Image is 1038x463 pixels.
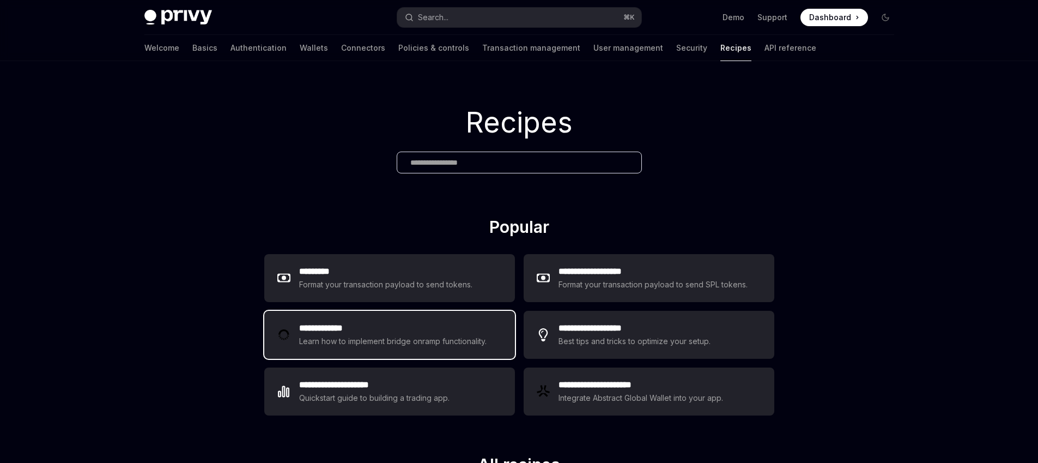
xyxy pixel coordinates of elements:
button: Toggle dark mode [877,9,894,26]
a: Basics [192,35,217,61]
div: Search... [418,11,448,24]
img: dark logo [144,10,212,25]
a: Transaction management [482,35,580,61]
a: Recipes [720,35,751,61]
a: Connectors [341,35,385,61]
a: API reference [764,35,816,61]
button: Search...⌘K [397,8,641,27]
span: Dashboard [809,12,851,23]
a: **** ****Format your transaction payload to send tokens. [264,254,515,302]
div: Learn how to implement bridge onramp functionality. [299,335,490,348]
div: Quickstart guide to building a trading app. [299,392,450,405]
span: ⌘ K [623,13,635,22]
h2: Popular [264,217,774,241]
div: Format your transaction payload to send SPL tokens. [559,278,749,291]
a: **** **** ***Learn how to implement bridge onramp functionality. [264,311,515,359]
div: Format your transaction payload to send tokens. [299,278,473,291]
div: Integrate Abstract Global Wallet into your app. [559,392,724,405]
a: Support [757,12,787,23]
a: Wallets [300,35,328,61]
a: Security [676,35,707,61]
div: Best tips and tricks to optimize your setup. [559,335,712,348]
a: User management [593,35,663,61]
a: Authentication [230,35,287,61]
a: Policies & controls [398,35,469,61]
a: Demo [723,12,744,23]
a: Dashboard [800,9,868,26]
a: Welcome [144,35,179,61]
